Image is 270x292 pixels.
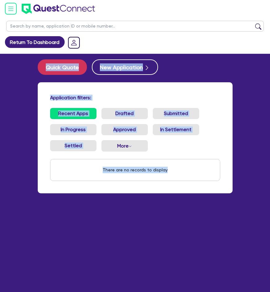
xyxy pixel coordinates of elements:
[5,3,17,15] img: icon-menu-open
[50,95,220,101] h4: Application filters:
[92,59,158,75] button: New Application
[153,108,199,119] a: Submitted
[5,36,65,48] a: Return To Dashboard
[153,124,199,135] a: In Settlement
[50,140,96,151] a: Settled
[66,35,82,51] a: Dropdown toggle
[38,59,92,75] a: Quick Quote
[95,159,175,181] div: There are no records to display
[50,124,96,135] a: In Progress
[101,124,148,135] a: Approved
[22,4,95,14] img: quest-connect-logo-blue
[38,59,87,75] button: Quick Quote
[101,108,148,119] a: Drafted
[6,21,264,32] input: Search by name, application ID or mobile number...
[50,108,96,119] a: Recent Apps
[101,140,148,152] button: Dropdown toggle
